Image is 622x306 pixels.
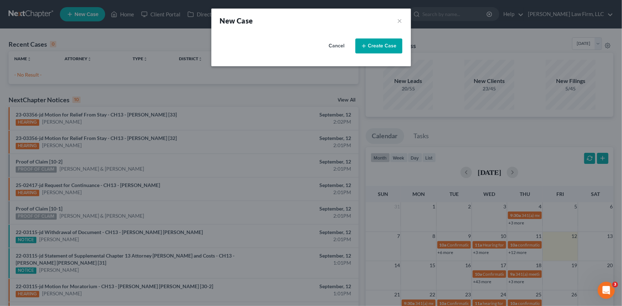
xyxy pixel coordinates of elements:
[355,38,402,53] button: Create Case
[220,16,253,25] strong: New Case
[397,16,402,26] button: ×
[321,39,353,53] button: Cancel
[598,282,615,299] iframe: Intercom live chat
[612,282,618,287] span: 3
